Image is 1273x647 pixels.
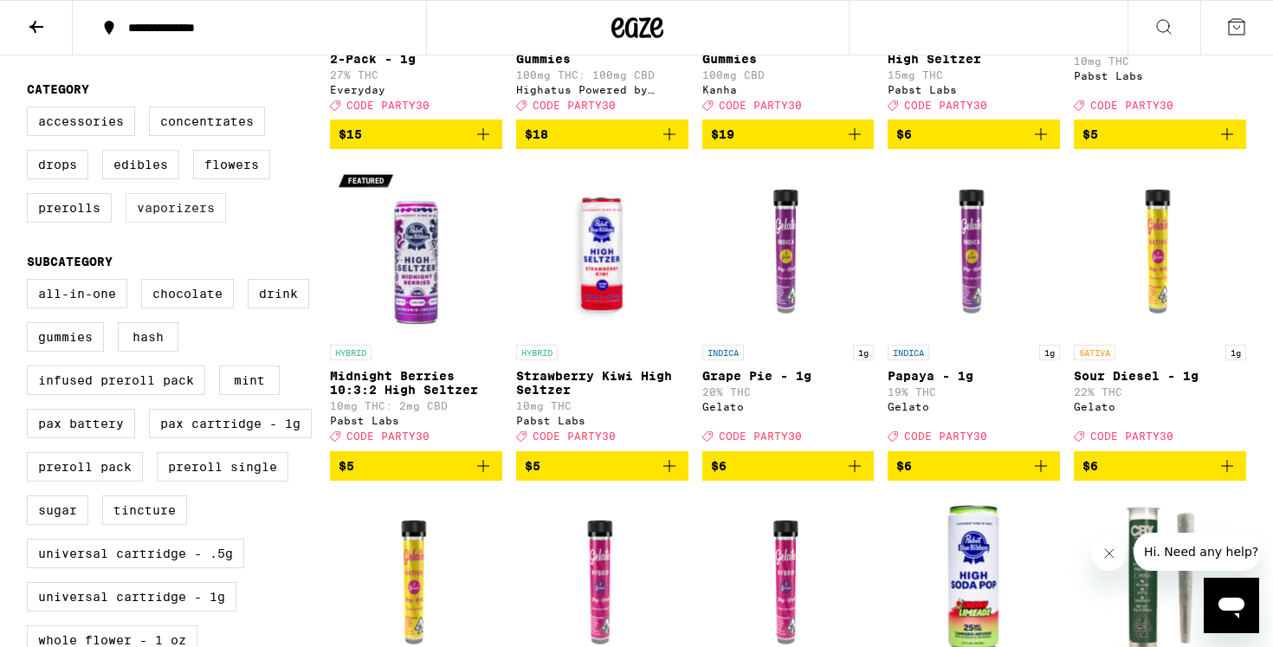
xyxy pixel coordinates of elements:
[1090,100,1173,111] span: CODE PARTY30
[102,495,187,525] label: Tincture
[1074,120,1246,149] button: Add to bag
[27,82,89,96] legend: Category
[27,366,205,395] label: Infused Preroll Pack
[1039,345,1060,360] p: 1g
[248,279,309,308] label: Drink
[1074,369,1246,383] p: Sour Diesel - 1g
[904,100,987,111] span: CODE PARTY30
[193,150,270,179] label: Flowers
[888,345,929,360] p: INDICA
[1074,401,1246,412] div: Gelato
[27,150,88,179] label: Drops
[1074,451,1246,481] button: Add to bag
[118,322,178,352] label: Hash
[1074,163,1246,336] img: Gelato - Sour Diesel - 1g
[330,163,502,336] img: Pabst Labs - Midnight Berries 10:3:2 High Seltzer
[1074,70,1246,81] div: Pabst Labs
[27,409,135,438] label: PAX Battery
[27,452,143,482] label: Preroll Pack
[330,369,502,397] p: Midnight Berries 10:3:2 High Seltzer
[27,193,112,223] label: Prerolls
[719,100,802,111] span: CODE PARTY30
[157,452,288,482] label: Preroll Single
[702,401,875,412] div: Gelato
[888,84,1060,95] div: Pabst Labs
[533,431,616,443] span: CODE PARTY30
[516,69,688,81] p: 100mg THC: 100mg CBD
[1074,386,1246,398] p: 22% THC
[702,369,875,383] p: Grape Pie - 1g
[126,193,226,223] label: Vaporizers
[27,495,88,525] label: Sugar
[27,322,104,352] label: Gummies
[702,386,875,398] p: 20% THC
[102,150,179,179] label: Edibles
[1082,459,1098,473] span: $6
[896,127,912,141] span: $6
[702,69,875,81] p: 100mg CBD
[711,127,734,141] span: $19
[702,345,744,360] p: INDICA
[149,107,265,136] label: Concentrates
[888,163,1060,450] a: Open page for Papaya - 1g from Gelato
[516,369,688,397] p: Strawberry Kiwi High Seltzer
[1204,578,1259,633] iframe: Button to launch messaging window
[149,409,312,438] label: PAX Cartridge - 1g
[702,163,875,336] img: Gelato - Grape Pie - 1g
[330,415,502,426] div: Pabst Labs
[888,401,1060,412] div: Gelato
[330,69,502,81] p: 27% THC
[1092,536,1127,571] iframe: Close message
[1082,127,1098,141] span: $5
[888,69,1060,81] p: 15mg THC
[888,120,1060,149] button: Add to bag
[516,451,688,481] button: Add to bag
[702,120,875,149] button: Add to bag
[702,163,875,450] a: Open page for Grape Pie - 1g from Gelato
[27,539,244,568] label: Universal Cartridge - .5g
[719,431,802,443] span: CODE PARTY30
[516,120,688,149] button: Add to bag
[330,345,372,360] p: HYBRID
[853,345,874,360] p: 1g
[888,163,1060,336] img: Gelato - Papaya - 1g
[525,459,540,473] span: $5
[888,386,1060,398] p: 19% THC
[516,84,688,95] div: Highatus Powered by Cannabiotix
[904,431,987,443] span: CODE PARTY30
[339,127,362,141] span: $15
[516,163,688,336] img: Pabst Labs - Strawberry Kiwi High Seltzer
[1074,55,1246,67] p: 10mg THC
[27,107,135,136] label: Accessories
[702,451,875,481] button: Add to bag
[330,84,502,95] div: Everyday
[27,582,236,611] label: Universal Cartridge - 1g
[27,255,113,269] legend: Subcategory
[330,120,502,149] button: Add to bag
[346,100,430,111] span: CODE PARTY30
[888,451,1060,481] button: Add to bag
[1074,345,1115,360] p: SATIVA
[888,369,1060,383] p: Papaya - 1g
[711,459,727,473] span: $6
[516,400,688,411] p: 10mg THC
[27,279,127,308] label: All-In-One
[1090,431,1173,443] span: CODE PARTY30
[533,100,616,111] span: CODE PARTY30
[516,415,688,426] div: Pabst Labs
[330,163,502,450] a: Open page for Midnight Berries 10:3:2 High Seltzer from Pabst Labs
[516,163,688,450] a: Open page for Strawberry Kiwi High Seltzer from Pabst Labs
[1134,533,1259,571] iframe: Message from company
[525,127,548,141] span: $18
[346,431,430,443] span: CODE PARTY30
[339,459,354,473] span: $5
[141,279,234,308] label: Chocolate
[1225,345,1246,360] p: 1g
[1074,163,1246,450] a: Open page for Sour Diesel - 1g from Gelato
[896,459,912,473] span: $6
[330,400,502,411] p: 10mg THC: 2mg CBD
[330,451,502,481] button: Add to bag
[516,345,558,360] p: HYBRID
[219,366,280,395] label: Mint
